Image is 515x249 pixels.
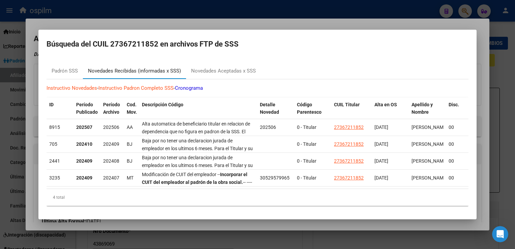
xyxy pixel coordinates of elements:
span: [DATE] [374,124,388,130]
span: Disc. [449,102,459,107]
span: Alta en OS [374,102,397,107]
div: Mariela dice… [5,33,129,49]
button: Enviar un mensaje… [116,195,126,205]
button: Adjuntar un archivo [32,197,37,203]
datatable-header-cell: CUIL Titular [331,98,372,127]
span: 27367211852 [334,158,364,164]
span: BJ [127,158,132,164]
span: CUIL Titular [334,102,360,107]
span: 2441 [49,158,60,164]
span: 27367211852 [334,124,364,130]
div: a mi me sale así [80,18,129,32]
span: 0 - Titular [297,175,316,181]
span: Período Archivo [103,102,120,115]
span: 0 - Titular [297,158,316,164]
a: Instructivo Novedades [47,85,97,91]
datatable-header-cell: Cod. Mov. [124,98,139,127]
span: Descripción Código [142,102,183,107]
div: y estan duplicados [74,33,129,48]
div: [PERSON_NAME] a la espera de sus comentarios [11,165,105,178]
span: MT [127,175,133,181]
div: Los dos [PERSON_NAME] que me indica en la imagen que envió tiene n discriminado un periodo difere... [5,106,111,160]
h1: Fin [33,6,41,11]
div: y estan duplicados [80,37,124,44]
div: Mariela dice… [5,86,129,106]
span: [DATE] [374,158,388,164]
span: 202408 [103,158,119,164]
div: Soporte dice… [5,161,129,194]
span: [DATE] [374,141,388,147]
strong: 202409 [76,158,92,164]
datatable-header-cell: Período Publicado [73,98,100,127]
datatable-header-cell: Apellido y Nombre [409,98,446,127]
span: Código Parentesco [297,102,322,115]
button: Inicio [105,3,118,16]
div: y salen duplicados [75,86,129,101]
span: Baja por no tener una declaracion jurada de empleador en los ultimos 6 meses. Para el Titular y s... [142,155,253,183]
span: 705 [49,141,57,147]
span: Período Publicado [76,102,98,115]
div: 4 total [47,189,468,206]
span: [DATE] [374,175,388,181]
span: [PERSON_NAME] [412,175,448,181]
datatable-header-cell: Descripción Código [139,98,257,127]
div: yo entro a un afiliado, voy al cuit de la empresa [24,49,129,70]
span: Modificación de CUIT del empleador -- -- ---- [142,172,252,185]
strong: 202409 [76,175,92,181]
span: 0 - Titular [297,141,316,147]
div: Los dos [PERSON_NAME] que me indica en la imagen que envió tiene n discriminado un periodo difere... [11,110,105,156]
div: Soporte dice… [5,106,129,161]
button: go back [4,3,17,16]
span: [PERSON_NAME] [412,124,448,130]
datatable-header-cell: Detalle Novedad [257,98,294,127]
span: 202506 [103,124,119,130]
span: Baja por no tener una declaracion jurada de empleador en los ultimos 6 meses. Para el Titular y s... [142,138,253,166]
datatable-header-cell: Código Parentesco [294,98,331,127]
button: Selector de gif [21,197,27,203]
div: Mariela dice… [5,71,129,86]
span: 27367211852 [334,141,364,147]
datatable-header-cell: ID [47,98,73,127]
div: 00 [449,174,463,182]
span: Detalle Novedad [260,102,279,115]
span: 27367211852 [334,175,364,181]
h2: Búsqueda del CUIL 27367211852 en archivos FTP de SSS [47,38,468,51]
div: Mariela dice… [5,18,129,33]
button: Selector de emoji [10,197,16,203]
span: [PERSON_NAME] [412,158,448,164]
textarea: Escribe un mensaje... [6,183,129,195]
div: veo devengados por cuil [61,71,129,85]
div: 00 [449,140,463,148]
strong: 202410 [76,141,92,147]
span: Alta automatica de beneficiario titular en relacion de dependencia que no figura en padron de la ... [142,121,253,180]
div: a mi me sale así [86,22,124,28]
a: Cronograma [175,85,203,91]
span: Cod. Mov. [127,102,137,115]
span: Apellido y Nombre [412,102,433,115]
div: veo devengados por cuil [66,75,124,81]
datatable-header-cell: Disc. [446,98,466,127]
div: y salen duplicados [80,90,124,96]
p: - - [47,84,468,92]
span: 202407 [103,175,119,181]
iframe: Intercom live chat [492,226,508,242]
span: 202409 [103,141,119,147]
a: Instructivo Padron Completo SSS [98,85,174,91]
span: 202506 [260,124,276,130]
span: 0 - Titular [297,124,316,130]
div: Novedades Aceptadas x SSS [191,67,256,75]
datatable-header-cell: Período Archivo [100,98,124,127]
span: 30529579965 [260,175,290,181]
span: [PERSON_NAME] [412,141,448,147]
div: 00 [449,123,463,131]
button: Start recording [43,197,48,203]
div: Cerrar [118,3,130,15]
datatable-header-cell: Alta en OS [372,98,409,127]
span: 8915 [49,124,60,130]
div: yo entro a un afiliado, voy al cuit de la empresa [30,53,124,66]
div: Novedades Recibidas (informadas x SSS) [88,67,181,75]
img: Profile image for Fin [19,4,30,15]
div: Padrón SSS [52,67,78,75]
div: Mariela dice… [5,49,129,71]
span: ID [49,102,54,107]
